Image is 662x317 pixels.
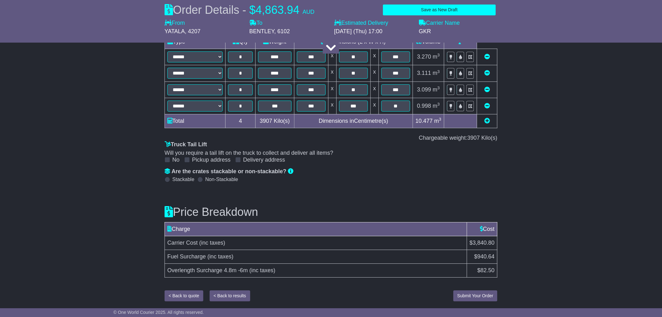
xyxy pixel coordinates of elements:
[437,102,440,107] sup: 3
[260,118,272,124] span: 3907
[383,4,496,15] button: Save as New Draft
[165,222,467,236] td: Charge
[457,293,493,298] span: Submit Your Order
[467,222,497,236] td: Cost
[437,86,440,90] sup: 3
[467,135,480,141] span: 3907
[437,69,440,74] sup: 3
[167,240,198,246] span: Carrier Cost
[328,98,336,114] td: x
[370,49,379,65] td: x
[165,114,226,128] td: Total
[328,65,336,81] td: x
[192,157,231,164] label: Pickup address
[484,86,490,93] a: Remove this item
[334,28,413,35] div: [DATE] (Thu) 17:00
[165,135,497,142] div: Chargeable weight: Kilo(s)
[167,267,248,273] span: Overlength Surcharge 4.8m -6m
[171,168,286,174] span: Are the crates stackable or non-stackable?
[210,290,250,301] button: < Back to results
[415,118,433,124] span: 10.477
[165,141,207,148] label: Truck Tail Lift
[334,20,413,27] label: Estimated Delivery
[417,70,431,76] span: 3.111
[370,81,379,98] td: x
[205,176,238,182] label: Non-Stackable
[172,176,194,182] label: Stackable
[165,150,497,157] div: Will you require a tail lift on the truck to collect and deliver all items?
[470,240,495,246] span: $3,840.80
[328,49,336,65] td: x
[199,240,225,246] span: (inc taxes)
[439,117,441,122] sup: 3
[484,54,490,60] a: Remove this item
[328,81,336,98] td: x
[433,86,440,93] span: m
[370,65,379,81] td: x
[165,290,203,301] button: < Back to quote
[165,28,185,34] span: YATALA
[433,103,440,109] span: m
[165,206,497,218] h3: Price Breakdown
[419,20,460,27] label: Carrier Name
[303,9,314,15] span: AUD
[207,253,233,260] span: (inc taxes)
[474,253,495,260] span: $940.64
[484,118,490,124] a: Add new item
[417,86,431,93] span: 3.099
[172,157,180,164] label: No
[477,267,495,273] span: $82.50
[256,3,299,16] span: 4,863.94
[249,3,256,16] span: $
[437,53,440,57] sup: 3
[294,114,413,128] td: Dimensions in Centimetre(s)
[419,28,497,35] div: GKR
[484,70,490,76] a: Remove this item
[433,54,440,60] span: m
[226,114,256,128] td: 4
[185,28,201,34] span: , 4207
[114,310,204,315] span: © One World Courier 2025. All rights reserved.
[167,253,206,260] span: Fuel Surcharge
[417,103,431,109] span: 0.998
[433,70,440,76] span: m
[249,20,262,27] label: To
[249,28,274,34] span: BENTLEY
[484,103,490,109] a: Remove this item
[417,54,431,60] span: 3.270
[453,290,497,301] button: Submit Your Order
[434,118,441,124] span: m
[256,114,294,128] td: Kilo(s)
[243,157,285,164] label: Delivery address
[165,3,314,17] div: Order Details -
[370,98,379,114] td: x
[274,28,290,34] span: , 6102
[249,267,275,273] span: (inc taxes)
[165,20,185,27] label: From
